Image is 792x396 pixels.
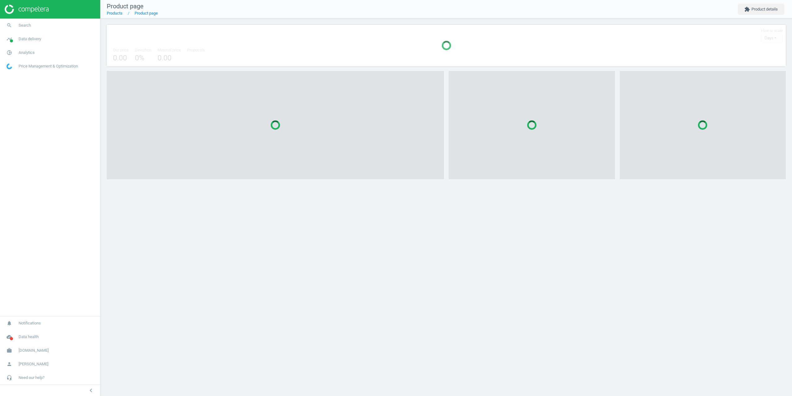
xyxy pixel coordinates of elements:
i: search [3,20,15,31]
span: [DOMAIN_NAME] [19,348,49,353]
i: chevron_left [87,387,95,394]
i: work [3,345,15,356]
span: Product page [107,2,144,10]
i: pie_chart_outlined [3,47,15,59]
i: headset_mic [3,372,15,384]
i: extension [744,7,750,12]
img: wGWNvw8QSZomAAAAABJRU5ErkJggg== [6,63,12,69]
span: Data health [19,334,39,340]
span: Notifications [19,320,41,326]
i: cloud_done [3,331,15,343]
a: Product page [135,11,158,15]
span: Price Management & Optimization [19,63,78,69]
i: person [3,358,15,370]
i: notifications [3,317,15,329]
button: extensionProduct details [738,4,784,15]
button: chevron_left [83,386,99,394]
a: Products [107,11,123,15]
span: Data delivery [19,36,41,42]
span: Analytics [19,50,35,55]
span: Need our help? [19,375,45,381]
span: [PERSON_NAME] [19,361,48,367]
span: Search [19,23,31,28]
img: ajHJNr6hYgQAAAAASUVORK5CYII= [5,5,49,14]
i: timeline [3,33,15,45]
